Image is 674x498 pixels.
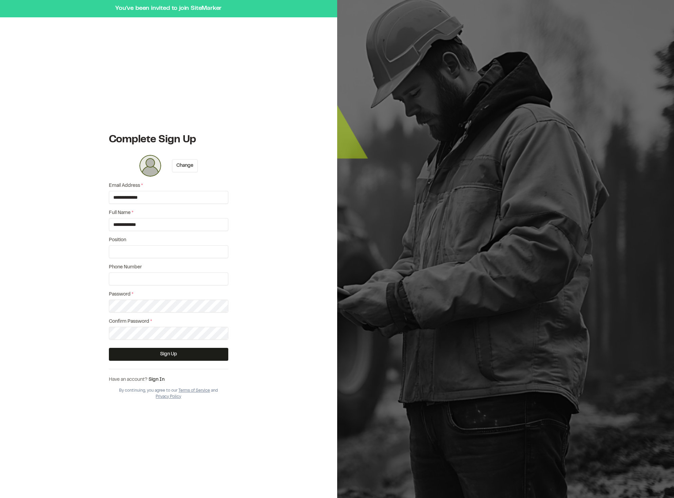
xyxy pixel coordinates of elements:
label: Email Address [109,182,228,190]
label: Password [109,291,228,298]
button: Privacy Policy [156,394,181,400]
div: Click or Drag and Drop to change photo [139,155,161,177]
button: Change [172,159,198,172]
div: Have an account? [109,376,228,384]
label: Full Name [109,209,228,217]
label: Phone Number [109,264,228,271]
h1: Complete Sign Up [109,133,228,147]
a: Sign In [149,378,165,382]
img: Profile Photo [139,155,161,177]
div: By continuing, you agree to our and [109,388,228,400]
label: Position [109,236,228,244]
label: Confirm Password [109,318,228,325]
button: Terms of Service [178,388,210,394]
button: Sign Up [109,348,228,361]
